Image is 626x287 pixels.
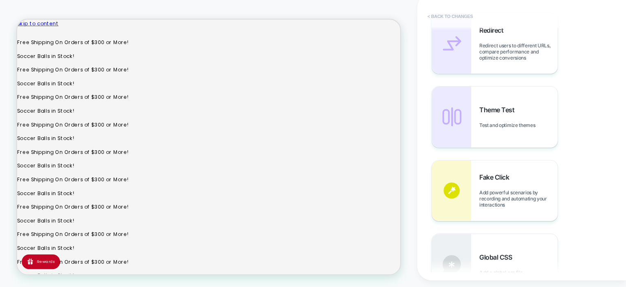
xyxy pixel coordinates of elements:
[479,173,513,181] span: Fake Click
[479,122,539,128] span: Test and optimize themes
[479,42,558,61] span: Redirect users to different URLs, compare performance and optimize conversions
[479,189,558,208] span: Add powerful scenarios by recording and automating your interactions
[479,253,516,261] span: Global CSS
[479,26,507,34] span: Redirect
[479,269,527,276] span: Add a global css file
[423,10,477,23] button: < Back to changes
[479,106,518,114] span: Theme Test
